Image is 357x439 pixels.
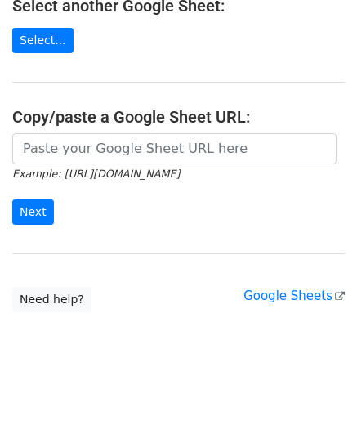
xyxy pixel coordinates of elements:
input: Next [12,199,54,225]
a: Select... [12,28,74,53]
small: Example: [URL][DOMAIN_NAME] [12,168,180,180]
a: Need help? [12,287,91,312]
iframe: Chat Widget [275,361,357,439]
a: Google Sheets [243,289,345,303]
input: Paste your Google Sheet URL here [12,133,337,164]
h4: Copy/paste a Google Sheet URL: [12,107,345,127]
